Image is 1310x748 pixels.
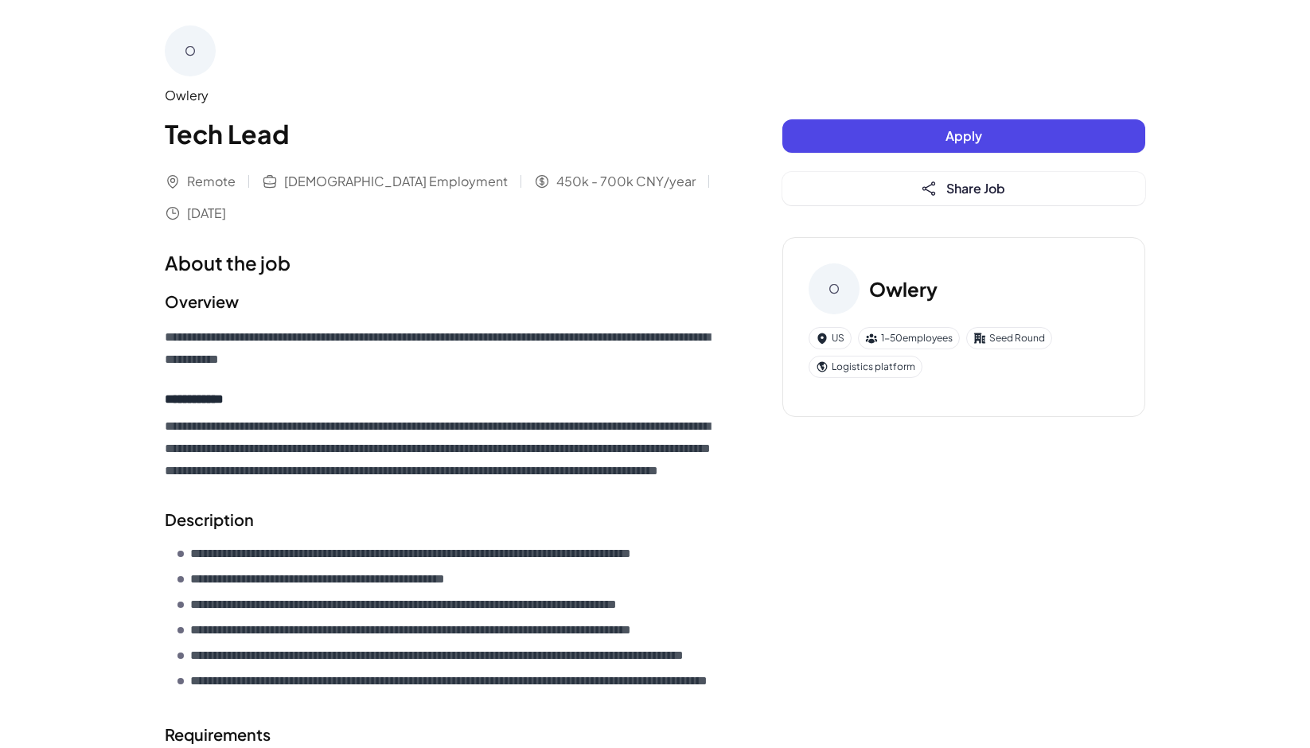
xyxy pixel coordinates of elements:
h1: About the job [165,248,719,277]
button: Apply [782,119,1145,153]
h3: Owlery [869,275,938,303]
h1: Tech Lead [165,115,719,153]
div: Seed Round [966,327,1052,349]
span: Remote [187,172,236,191]
div: US [809,327,852,349]
span: 450k - 700k CNY/year [556,172,696,191]
h2: Requirements [165,723,719,746]
div: 1-50 employees [858,327,960,349]
span: [DATE] [187,204,226,223]
div: Owlery [165,86,719,105]
div: O [809,263,860,314]
span: Share Job [946,180,1005,197]
button: Share Job [782,172,1145,205]
div: Logistics platform [809,356,922,378]
span: Apply [945,127,982,144]
div: O [165,25,216,76]
h2: Overview [165,290,719,314]
span: [DEMOGRAPHIC_DATA] Employment [284,172,508,191]
h2: Description [165,508,719,532]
